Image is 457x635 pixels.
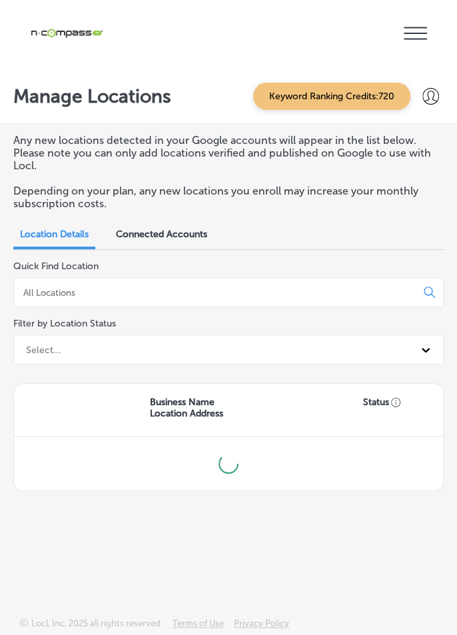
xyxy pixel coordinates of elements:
input: All Locations [22,287,413,299]
div: Select... [26,344,61,355]
a: Privacy Policy [234,618,289,635]
p: Depending on your plan, any new locations you enroll may increase your monthly subscription costs. [13,185,444,210]
p: Locl, Inc. 2025 all rights reserved. [31,618,163,628]
p: Status [363,396,456,408]
label: Filter by Location Status [13,318,116,329]
label: Quick Find Location [13,261,99,272]
p: Any new locations detected in your Google accounts will appear in the list below. Please note you... [13,134,444,172]
span: Connected Accounts [116,229,207,240]
span: Keyword Ranking Credits: 720 [253,83,410,110]
p: Manage Locations [13,85,171,107]
a: Terms of Use [173,618,224,635]
span: Location Details [20,229,89,240]
img: 660ab0bf-5cc7-4cb8-ba1c-48b5ae0f18e60NCTV_CLogo_TV_Black_-500x88.png [30,27,103,39]
p: Business Name Location Address [150,396,223,419]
